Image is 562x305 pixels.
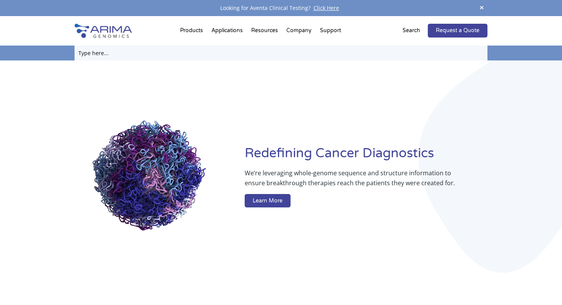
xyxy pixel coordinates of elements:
[245,145,487,168] h1: Redefining Cancer Diagnostics
[245,168,457,194] p: We’re leveraging whole-genome sequence and structure information to ensure breakthrough therapies...
[75,24,132,38] img: Arima-Genomics-logo
[403,26,420,36] p: Search
[245,194,291,208] a: Learn More
[524,268,562,305] iframe: Chat Widget
[310,4,342,11] a: Click Here
[428,24,487,38] a: Request a Quote
[75,3,487,13] div: Looking for Aventa Clinical Testing?
[524,268,562,305] div: Kontrollprogram for chat
[75,46,487,60] input: Type here...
